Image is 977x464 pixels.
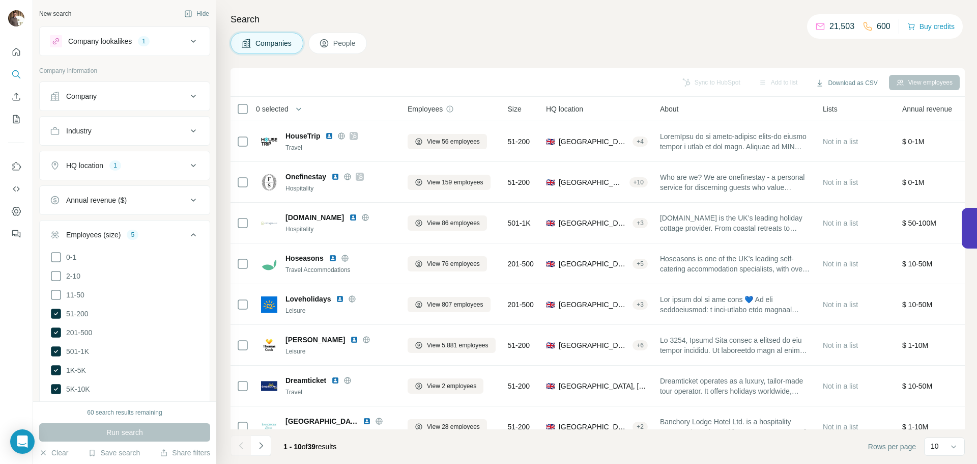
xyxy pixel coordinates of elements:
[546,137,555,147] span: 🇬🇧
[902,301,932,309] span: $ 10-50M
[427,381,476,391] span: View 2 employees
[331,173,339,181] img: LinkedIn logo
[823,219,858,227] span: Not in a list
[633,300,648,309] div: + 3
[546,104,583,114] span: HQ location
[349,213,357,222] img: LinkedIn logo
[62,327,92,338] span: 201-500
[283,443,302,451] span: 1 - 10
[66,91,97,101] div: Company
[62,309,89,319] span: 51-200
[823,104,838,114] span: Lists
[261,133,277,150] img: Logo of HouseTrip
[427,219,480,228] span: View 86 employees
[333,38,357,48] span: People
[88,448,140,458] button: Save search
[546,422,555,432] span: 🇬🇧
[109,161,121,170] div: 1
[40,84,210,108] button: Company
[902,423,928,431] span: $ 1-10M
[408,256,487,271] button: View 76 employees
[823,301,858,309] span: Not in a list
[427,259,480,268] span: View 76 employees
[823,178,858,186] span: Not in a list
[546,218,555,228] span: 🇬🇧
[285,212,344,223] span: [DOMAIN_NAME]
[559,259,628,269] span: [GEOGRAPHIC_DATA], [GEOGRAPHIC_DATA], [GEOGRAPHIC_DATA]
[261,337,277,353] img: Logo of Thomas Cook
[633,219,648,228] div: + 3
[261,215,277,231] img: Logo of cottages.com
[902,219,936,227] span: $ 50-100M
[559,299,628,310] span: [GEOGRAPHIC_DATA], [GEOGRAPHIC_DATA]|[GEOGRAPHIC_DATA] Inner|[GEOGRAPHIC_DATA] (W)|[GEOGRAPHIC_DATA]
[559,137,628,147] span: [GEOGRAPHIC_DATA], [GEOGRAPHIC_DATA]
[261,256,277,272] img: Logo of Hoseasons
[62,346,89,357] span: 501-1K
[302,443,308,451] span: of
[285,265,395,275] div: Travel Accommodations
[660,131,811,152] span: LoremIpsu do si ametc-adipisc elits-do eiusmo tempor i utlab et dol magn. Aliquae ad MIN Veniam Q...
[68,36,132,46] div: Company lookalikes
[660,335,811,356] span: Lo 3254, Ipsumd Sita consec a elitsed do eiu tempor incididu. Ut laboreetdo magn al enimad m veni...
[660,376,811,396] span: Dreamticket operates as a luxury, tailor-made tour operator. It offers holidays worldwide, includ...
[256,104,289,114] span: 0 selected
[66,230,121,240] div: Employees (size)
[508,137,530,147] span: 51-200
[427,178,483,187] span: View 159 employees
[8,110,24,128] button: My lists
[559,218,628,228] span: [GEOGRAPHIC_DATA], [GEOGRAPHIC_DATA], [GEOGRAPHIC_DATA]
[177,6,216,21] button: Hide
[902,341,928,349] span: $ 1-10M
[261,296,277,313] img: Logo of Loveholidays
[285,172,326,182] span: Onefinestay
[902,178,925,186] span: $ 0-1M
[660,294,811,315] span: Lor ipsum dol si ame cons 💙 Ad eli seddoeiusmod: t inci-utlabo etdo magnaal enimadminimveni qui n...
[39,66,210,75] p: Company information
[408,338,496,353] button: View 5,881 employees
[508,218,531,228] span: 501-1K
[559,381,648,391] span: [GEOGRAPHIC_DATA], [GEOGRAPHIC_DATA], [GEOGRAPHIC_DATA]
[633,422,648,431] div: + 2
[427,300,483,309] span: View 807 employees
[559,422,628,432] span: [GEOGRAPHIC_DATA], [GEOGRAPHIC_DATA], [GEOGRAPHIC_DATA]
[868,442,916,452] span: Rows per page
[408,378,483,394] button: View 2 employees
[629,178,648,187] div: + 10
[902,382,932,390] span: $ 10-50M
[823,341,858,349] span: Not in a list
[408,175,491,190] button: View 159 employees
[408,419,487,434] button: View 28 employees
[40,153,210,178] button: HQ location1
[40,188,210,212] button: Annual revenue ($)
[62,252,76,262] span: 0-1
[427,137,480,146] span: View 56 employees
[508,104,522,114] span: Size
[138,37,150,46] div: 1
[285,335,345,345] span: [PERSON_NAME]
[660,213,811,233] span: [DOMAIN_NAME] is the UK’s leading holiday cottage provider. From coastal retreats to castles, [DO...
[40,29,210,53] button: Company lookalikes1
[508,177,530,187] span: 51-200
[931,441,939,451] p: 10
[261,419,277,435] img: Logo of Banchory Lodge
[251,435,271,456] button: Navigate to next page
[283,443,336,451] span: results
[907,19,955,34] button: Buy credits
[8,202,24,221] button: Dashboard
[660,417,811,437] span: Banchory Lodge Hotel Ltd. is a hospitality company based out of [GEOGRAPHIC_DATA].
[329,254,337,262] img: LinkedIn logo
[231,12,965,26] h4: Search
[809,75,884,91] button: Download as CSV
[285,428,395,438] div: Hospitality
[261,174,277,190] img: Logo of Onefinestay
[87,408,162,417] div: 60 search results remaining
[8,180,24,198] button: Use Surfe API
[39,448,68,458] button: Clear
[508,422,530,432] span: 51-200
[546,299,555,310] span: 🇬🇧
[160,448,210,458] button: Share filters
[350,336,358,344] img: LinkedIn logo
[559,340,628,350] span: [GEOGRAPHIC_DATA], [GEOGRAPHIC_DATA]
[285,253,324,263] span: Hoseasons
[508,381,530,391] span: 51-200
